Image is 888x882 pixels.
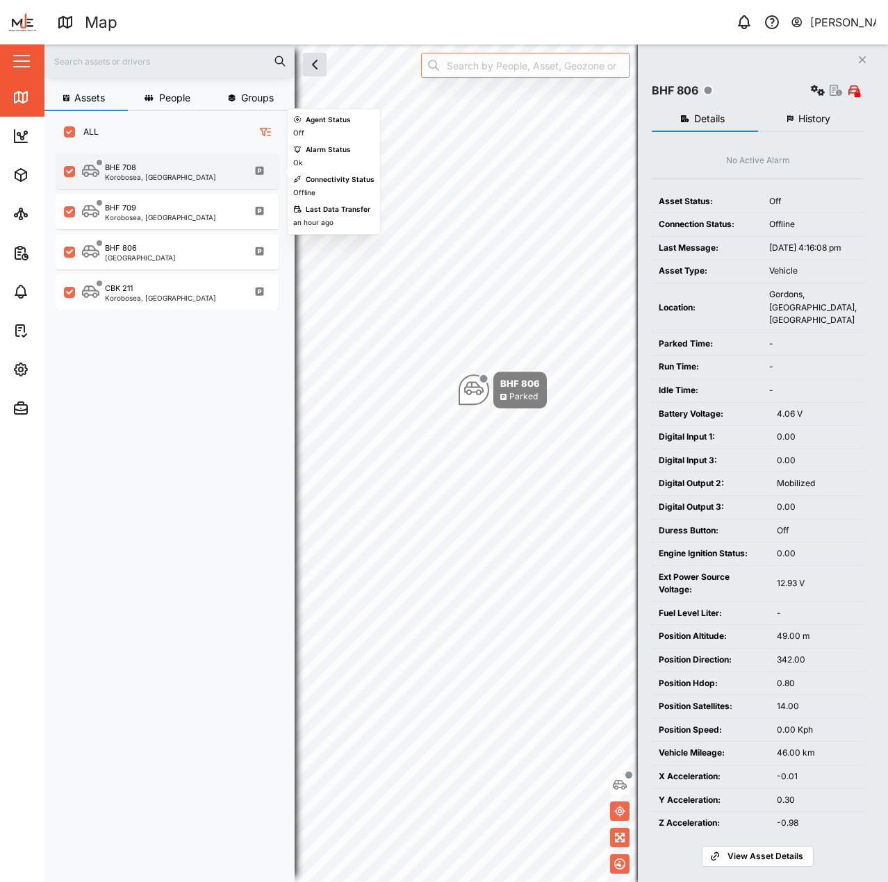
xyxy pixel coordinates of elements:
div: Run Time: [659,360,755,374]
div: Last Data Transfer [306,204,370,215]
div: 0.80 [777,677,857,690]
div: - [769,338,857,351]
div: - [769,384,857,397]
div: Position Satellites: [659,700,763,713]
div: -0.01 [777,770,857,783]
span: Details [694,114,725,124]
div: Connection Status: [659,218,755,231]
div: BHF 806 [652,82,698,99]
div: Dashboard [36,128,99,144]
div: Off [777,524,857,538]
div: 0.30 [777,794,857,807]
div: Asset Status: [659,195,755,208]
div: 0.00 Kph [777,724,857,737]
div: -0.98 [777,817,857,830]
div: BHF 709 [105,202,136,214]
div: BHF 806 [105,242,137,254]
div: Tasks [36,323,74,338]
div: CBK 211 [105,283,133,294]
div: an hour ago [293,217,334,228]
div: Alarms [36,284,79,299]
div: Settings [36,362,85,377]
div: No Active Alarm [726,154,790,167]
div: Offline [293,188,315,199]
div: Y Acceleration: [659,794,763,807]
div: 14.00 [777,700,857,713]
div: BHF 806 [500,376,540,390]
div: [GEOGRAPHIC_DATA] [105,254,176,261]
div: Offline [769,218,857,231]
div: Admin [36,401,77,416]
div: Vehicle Mileage: [659,747,763,760]
div: 0.00 [777,547,857,560]
div: X Acceleration: [659,770,763,783]
div: Z Acceleration: [659,817,763,830]
span: History [798,114,830,124]
div: Vehicle [769,265,857,278]
div: Reports [36,245,83,260]
button: [PERSON_NAME] [790,13,877,32]
div: [PERSON_NAME] [810,14,877,31]
div: 12.93 V [777,577,857,590]
div: Digital Output 2: [659,477,763,490]
div: 0.00 [777,431,857,444]
div: Alarm Status [306,144,351,156]
input: Search assets or drivers [53,51,286,72]
div: Assets [36,167,79,183]
div: 49.00 m [777,630,857,643]
div: Ok [293,158,302,169]
div: Asset Type: [659,265,755,278]
div: Last Message: [659,242,755,255]
div: Digital Input 3: [659,454,763,467]
div: Position Hdop: [659,677,763,690]
div: Korobosea, [GEOGRAPHIC_DATA] [105,174,216,181]
div: Battery Voltage: [659,408,763,421]
div: Agent Status [306,115,351,126]
div: grid [56,149,294,871]
div: Map [36,90,67,105]
div: [DATE] 4:16:08 pm [769,242,857,255]
div: Gordons, [GEOGRAPHIC_DATA], [GEOGRAPHIC_DATA] [769,288,857,327]
div: Korobosea, [GEOGRAPHIC_DATA] [105,214,216,221]
div: Korobosea, [GEOGRAPHIC_DATA] [105,294,216,301]
div: Parked Time: [659,338,755,351]
div: Mobilized [777,477,857,490]
div: 342.00 [777,654,857,667]
div: - [777,607,857,620]
div: Map [85,10,117,35]
div: Position Direction: [659,654,763,667]
span: People [159,93,190,103]
div: Position Altitude: [659,630,763,643]
input: Search by People, Asset, Geozone or Place [421,53,630,78]
div: Map marker [459,372,547,408]
span: Assets [74,93,105,103]
div: Off [293,128,304,139]
div: 0.00 [777,501,857,514]
span: View Asset Details [727,847,803,866]
div: Parked [509,390,538,403]
div: Digital Input 1: [659,431,763,444]
div: BHE 708 [105,162,136,174]
div: Location: [659,301,755,315]
div: Sites [36,206,69,222]
label: ALL [75,126,99,138]
div: Ext Power Source Voltage: [659,571,763,597]
canvas: Map [44,44,888,882]
div: 0.00 [777,454,857,467]
div: Idle Time: [659,384,755,397]
div: Connectivity Status [306,174,375,185]
a: View Asset Details [702,846,813,867]
div: - [769,360,857,374]
img: Main Logo [7,7,38,38]
div: Duress Button: [659,524,763,538]
div: Position Speed: [659,724,763,737]
div: Off [769,195,857,208]
div: Fuel Level Liter: [659,607,763,620]
span: Groups [241,93,274,103]
div: Digital Output 3: [659,501,763,514]
div: 4.06 V [777,408,857,421]
div: Engine Ignition Status: [659,547,763,560]
div: 46.00 km [777,747,857,760]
